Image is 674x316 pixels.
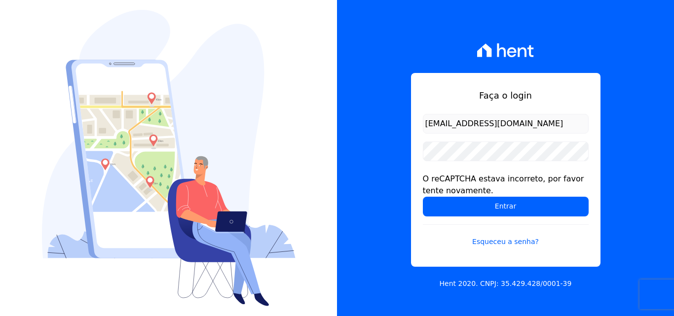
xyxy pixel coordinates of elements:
h1: Faça o login [423,89,589,102]
input: Email [423,114,589,134]
img: Login [42,10,296,306]
input: Entrar [423,197,589,216]
a: Esqueceu a senha? [423,224,589,247]
div: O reCAPTCHA estava incorreto, por favor tente novamente. [423,173,589,197]
p: Hent 2020. CNPJ: 35.429.428/0001-39 [440,279,572,289]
